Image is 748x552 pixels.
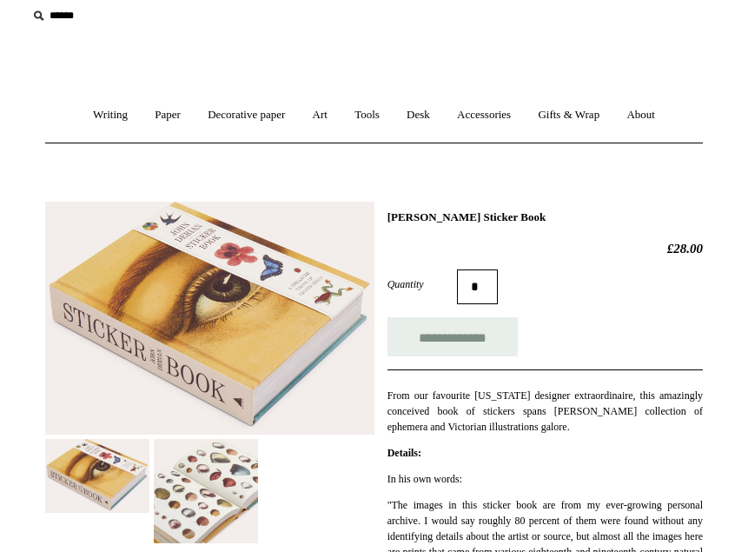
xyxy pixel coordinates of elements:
h1: [PERSON_NAME] Sticker Book [387,210,703,224]
h2: £28.00 [387,241,703,256]
strong: Details: [387,447,421,459]
p: In his own words: [387,471,703,487]
a: Decorative paper [195,92,297,138]
a: Paper [142,92,193,138]
a: Tools [342,92,392,138]
a: Desk [394,92,442,138]
img: John Derian Sticker Book [154,439,258,543]
a: Art [301,92,340,138]
label: Quantity [387,276,457,292]
a: Writing [81,92,140,138]
img: John Derian Sticker Book [45,202,374,435]
img: John Derian Sticker Book [45,439,149,513]
a: About [614,92,667,138]
a: Gifts & Wrap [526,92,612,138]
span: From our favourite [US_STATE] designer extraordinaire, this amazingly conceived book of stickers ... [387,389,703,433]
a: Accessories [445,92,523,138]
